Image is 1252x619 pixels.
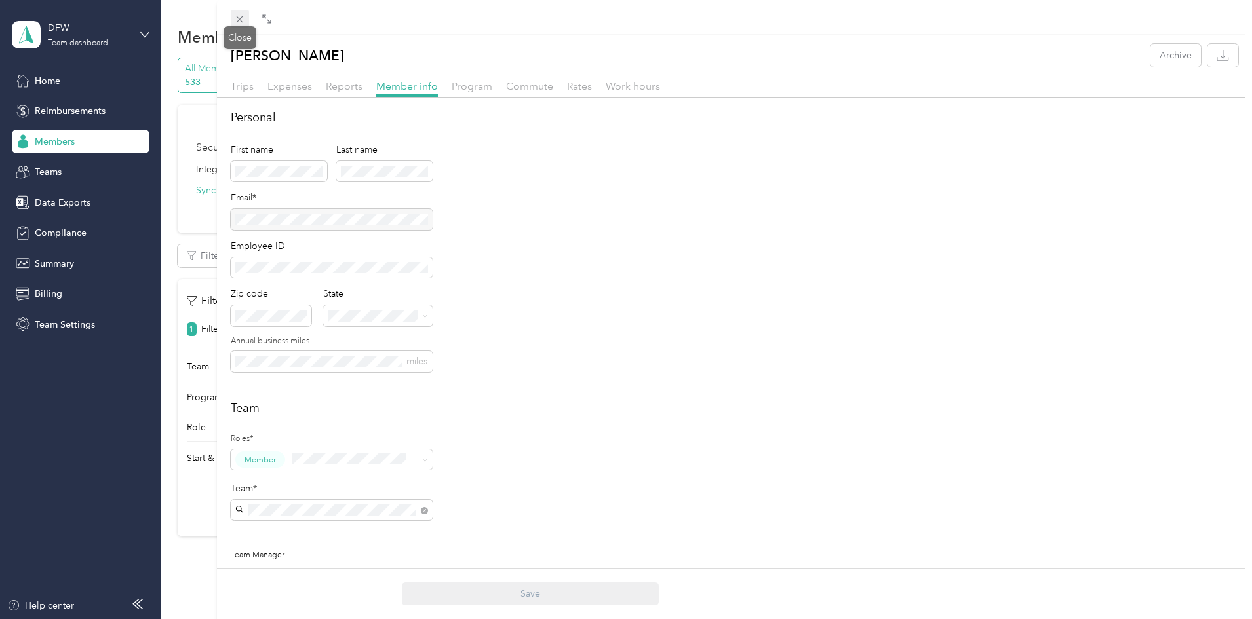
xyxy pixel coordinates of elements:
span: Team Manager [231,550,284,560]
label: Roles* [231,433,433,445]
iframe: Everlance-gr Chat Button Frame [1179,546,1252,619]
span: Commute [506,80,553,92]
button: Archive [1150,44,1201,67]
span: Expenses [267,80,312,92]
div: Close [224,26,256,49]
div: Zip code [231,287,311,301]
div: Team* [231,481,433,495]
label: Annual business miles [231,335,433,347]
p: [PERSON_NAME] [231,44,344,67]
div: Email* [231,191,433,204]
span: Trips [231,80,254,92]
span: Program [452,80,492,92]
div: Last name [336,143,433,157]
h2: Team [231,400,1238,417]
span: Rates [567,80,592,92]
span: Work hours [606,80,660,92]
button: Member [235,451,285,468]
span: Reports [326,80,362,92]
div: First name [231,143,327,157]
div: Employee ID [231,239,433,253]
div: State [323,287,433,301]
span: Member [245,454,276,466]
span: Member info [376,80,438,92]
h2: Personal [231,109,1238,126]
span: miles [406,356,427,367]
